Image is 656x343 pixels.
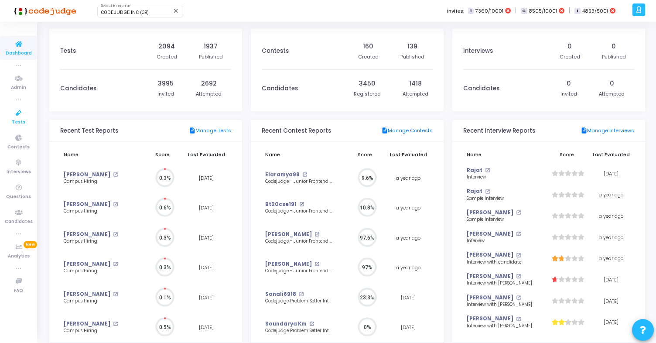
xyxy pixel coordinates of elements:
[467,273,513,280] a: [PERSON_NAME]
[567,79,571,88] div: 0
[173,7,180,14] mat-icon: Clear
[545,146,588,163] th: Score
[262,48,289,55] h3: Contests
[467,280,534,287] div: Interview with [PERSON_NAME]
[64,298,131,305] div: Campus Hiring
[204,42,218,51] div: 1937
[6,50,32,57] span: Dashboard
[60,127,118,134] h3: Recent Test Reports
[24,241,37,248] span: New
[158,79,174,88] div: 3995
[265,238,333,245] div: Codejudge - Junior Frontend Developer
[6,193,31,201] span: Questions
[189,127,195,135] mat-icon: description
[7,144,30,151] span: Contests
[113,292,118,297] mat-icon: open_in_new
[588,227,634,248] td: a year ago
[314,262,319,267] mat-icon: open_in_new
[581,127,587,135] mat-icon: description
[64,268,131,274] div: Campus Hiring
[400,53,424,61] div: Published
[467,196,534,202] div: Sample Interview
[262,85,298,92] h3: Candidates
[181,193,231,223] td: [DATE]
[384,223,433,253] td: a year ago
[409,79,422,88] div: 1418
[467,238,534,244] div: Intervew
[181,283,231,313] td: [DATE]
[265,320,307,328] a: Soundarya Km
[485,168,490,173] mat-icon: open_in_new
[515,6,516,15] span: |
[358,53,379,61] div: Created
[599,90,625,98] div: Attempted
[447,7,465,15] label: Invites:
[588,163,634,185] td: [DATE]
[64,328,131,334] div: Campus Hiring
[181,312,231,343] td: [DATE]
[467,294,513,302] a: [PERSON_NAME]
[403,90,428,98] div: Attempted
[262,146,346,163] th: Name
[516,295,521,300] mat-icon: open_in_new
[265,208,333,215] div: Codejudge - Junior Frontend Developer
[346,146,384,163] th: Score
[101,10,149,15] span: CODEJUDGE INC (39)
[516,317,521,322] mat-icon: open_in_new
[64,231,110,238] a: [PERSON_NAME]
[463,127,535,134] h3: Recent Interview Reports
[610,79,614,88] div: 0
[265,178,333,185] div: Codejudge - Junior Frontend Developer
[588,291,634,312] td: [DATE]
[574,8,580,14] span: I
[113,322,118,326] mat-icon: open_in_new
[262,127,331,134] h3: Recent Contest Reports
[602,53,626,61] div: Published
[485,189,490,194] mat-icon: open_in_new
[64,291,110,298] a: [PERSON_NAME]
[588,184,634,206] td: a year ago
[467,302,534,308] div: Interview with [PERSON_NAME]
[60,48,76,55] h3: Tests
[181,146,231,163] th: Last Evaluated
[64,201,110,208] a: [PERSON_NAME]
[516,253,521,258] mat-icon: open_in_new
[467,259,534,266] div: Interview with candidate
[463,85,499,92] h3: Candidates
[265,231,312,238] a: [PERSON_NAME]
[189,127,231,135] a: Manage Tests
[521,8,526,14] span: C
[384,163,433,193] td: a year ago
[113,202,118,207] mat-icon: open_in_new
[467,230,513,238] a: [PERSON_NAME]
[7,168,31,176] span: Interviews
[381,127,433,135] a: Manage Contests
[588,146,634,163] th: Last Evaluated
[64,208,131,215] div: Campus Hiring
[265,201,297,208] a: Bt20cse191
[467,315,513,322] a: [PERSON_NAME]
[64,171,110,178] a: [PERSON_NAME]
[181,163,231,193] td: [DATE]
[265,328,333,334] div: Codejudge Problem Setter Internship 2024
[468,8,474,14] span: T
[384,193,433,223] td: a year ago
[588,206,634,227] td: a year ago
[529,7,557,15] span: 8505/10001
[363,42,373,51] div: 160
[467,174,534,181] div: Interview
[11,2,76,20] img: logo
[384,146,433,163] th: Last Evaluated
[64,178,131,185] div: Campus Hiring
[467,188,482,195] a: Rajat
[467,209,513,216] a: [PERSON_NAME]
[569,6,570,15] span: |
[463,146,545,163] th: Name
[516,210,521,215] mat-icon: open_in_new
[560,90,577,98] div: Invited
[265,298,333,305] div: Codejudge Problem Setter Internship 2024
[60,146,143,163] th: Name
[60,85,96,92] h3: Candidates
[407,42,417,51] div: 139
[588,269,634,291] td: [DATE]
